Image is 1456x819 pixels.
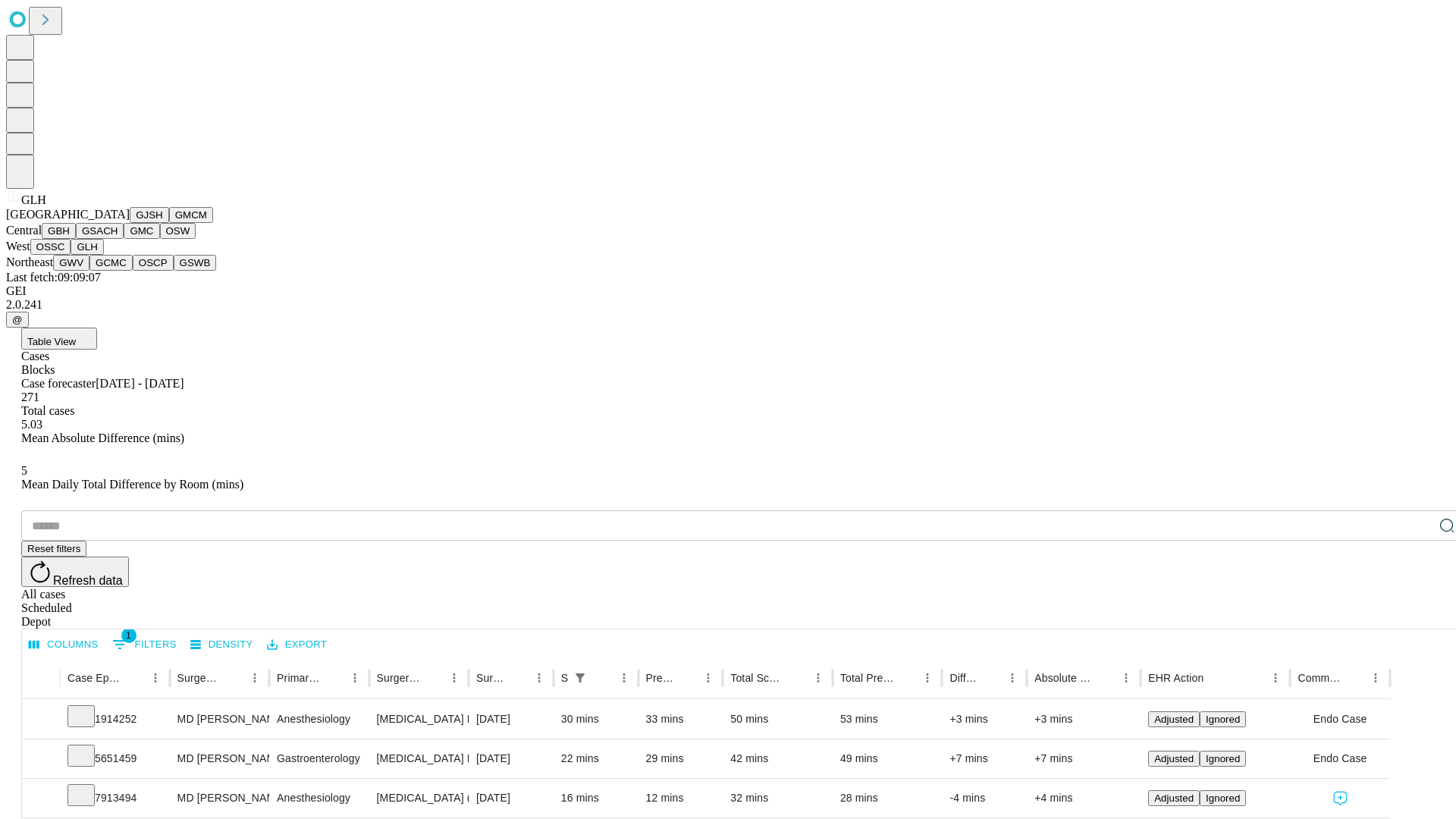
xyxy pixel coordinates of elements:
button: Sort [422,667,444,689]
div: 53 mins [840,700,935,739]
div: Absolute Difference [1034,672,1093,684]
button: GBH [42,223,76,239]
div: 30 mins [561,700,631,739]
button: Sort [896,667,917,689]
div: 29 mins [646,739,716,778]
button: Expand [30,707,52,733]
div: 16 mins [561,779,631,817]
div: 49 mins [840,739,935,778]
div: 22 mins [561,739,631,778]
button: Sort [981,667,1002,689]
button: Menu [244,667,265,689]
div: Comments [1298,672,1341,684]
span: Adjusted [1154,714,1194,725]
button: Menu [613,667,635,689]
button: Menu [1116,667,1137,689]
button: Ignored [1200,711,1246,727]
button: Sort [223,667,244,689]
div: Anesthesiology [277,700,361,739]
span: Endo Case [1313,739,1367,778]
div: +4 mins [1034,779,1133,817]
div: 50 mins [730,700,825,739]
button: Menu [808,667,829,689]
span: Last fetch: 09:09:07 [6,271,101,284]
button: GLH [71,239,103,255]
div: +3 mins [1034,700,1133,739]
span: [GEOGRAPHIC_DATA] [6,208,130,221]
div: +7 mins [1034,739,1133,778]
div: -4 mins [949,779,1019,817]
button: GSACH [76,223,124,239]
span: [DATE] - [DATE] [96,377,184,390]
button: GMC [124,223,159,239]
button: GSWB [174,255,217,271]
button: Menu [917,667,938,689]
span: Northeast [6,256,53,268]
div: Surgeon Name [177,672,221,684]
span: Ignored [1206,714,1240,725]
button: @ [6,312,29,328]
button: GCMC [89,255,133,271]
div: MD [PERSON_NAME] [177,779,262,817]
span: 5.03 [21,418,42,431]
button: Sort [1094,667,1116,689]
span: GLH [21,193,46,206]
button: Menu [444,667,465,689]
button: Sort [507,667,529,689]
button: Menu [529,667,550,689]
button: Show filters [570,667,591,689]
div: 2.0.241 [6,298,1450,312]
button: OSCP [133,255,174,271]
button: GMCM [169,207,213,223]
button: Ignored [1200,790,1246,806]
button: Adjusted [1148,751,1200,767]
div: 28 mins [840,779,935,817]
button: Menu [1365,667,1386,689]
button: OSSC [30,239,71,255]
span: 1 [121,628,136,643]
div: [MEDICAL_DATA] FLEXIBLE PROXIMAL DIAGNOSTIC [377,739,461,778]
button: Density [187,633,257,657]
button: GJSH [130,207,169,223]
span: Endo Case [1313,700,1367,739]
div: EHR Action [1148,672,1203,684]
div: [DATE] [476,739,546,778]
div: MD [PERSON_NAME] [177,739,262,778]
button: Sort [1205,667,1226,689]
button: Select columns [25,633,102,657]
div: Gastroenterology [277,739,361,778]
span: Total cases [21,404,74,417]
span: Mean Daily Total Difference by Room (mins) [21,478,243,491]
div: MD [PERSON_NAME] [177,700,262,739]
span: Table View [27,336,76,347]
button: Sort [323,667,344,689]
div: +7 mins [949,739,1019,778]
button: Expand [30,746,52,773]
button: Sort [1344,667,1365,689]
button: Show filters [108,632,180,657]
span: Reset filters [27,543,80,554]
div: Surgery Name [377,672,421,684]
button: Menu [1265,667,1286,689]
div: 32 mins [730,779,825,817]
div: Difference [949,672,979,684]
div: GEI [6,284,1450,298]
div: [MEDICAL_DATA] (EGD), FLEXIBLE, TRANSORAL, DIAGNOSTIC [377,779,461,817]
button: Export [263,633,331,657]
div: 1 active filter [570,667,591,689]
div: +3 mins [949,700,1019,739]
div: Total Predicted Duration [840,672,895,684]
span: 5 [21,464,27,477]
button: Sort [124,667,145,689]
div: 7913494 [67,779,162,817]
button: Ignored [1200,751,1246,767]
button: Menu [344,667,366,689]
span: Adjusted [1154,792,1194,804]
button: Sort [676,667,698,689]
div: 5651459 [67,739,162,778]
button: Menu [145,667,166,689]
div: [DATE] [476,700,546,739]
button: Expand [30,786,52,812]
div: Predicted In Room Duration [646,672,676,684]
button: Menu [1002,667,1023,689]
